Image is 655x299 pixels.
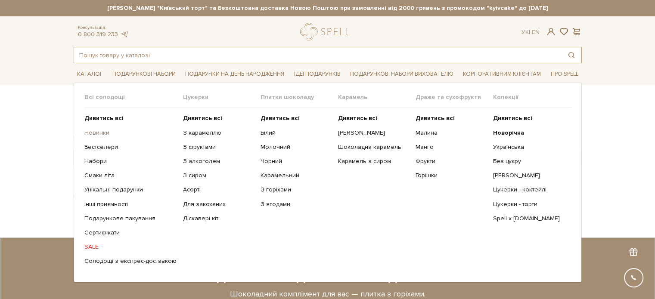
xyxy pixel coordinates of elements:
[84,172,177,179] a: Смаки літа
[338,129,409,137] a: [PERSON_NAME]
[522,28,540,36] div: Ук
[493,114,564,122] a: Дивитись всі
[347,67,457,81] a: Подарункові набори вихователю
[74,83,582,282] div: Каталог
[493,157,564,165] a: Без цукру
[493,93,571,101] span: Колекції
[338,157,409,165] a: Карамель з сиром
[261,114,332,122] a: Дивитись всі
[182,68,288,81] a: Подарунки на День народження
[493,114,532,122] b: Дивитись всі
[120,31,129,38] a: telegram
[84,93,183,101] span: Всі солодощі
[74,68,106,81] a: Каталог
[547,68,581,81] a: Про Spell
[78,31,118,38] a: 0 800 319 233
[261,186,332,194] a: З горіхами
[416,172,487,179] a: Горішки
[532,28,540,36] a: En
[84,114,124,122] b: Дивитись всі
[74,47,562,63] input: Пошук товару у каталозі
[261,129,332,137] a: Білий
[493,143,564,151] a: Українська
[493,172,564,179] a: [PERSON_NAME]
[84,129,177,137] a: Новинки
[183,215,254,222] a: Діскавері кіт
[84,114,177,122] a: Дивитись всі
[261,114,300,122] b: Дивитись всі
[261,172,332,179] a: Карамельний
[300,23,354,40] a: logo
[84,257,177,265] a: Солодощі з експрес-доставкою
[84,243,177,251] a: SALE
[183,186,254,194] a: Асорті
[416,143,487,151] a: Манго
[562,47,581,63] button: Пошук товару у каталозі
[183,172,254,179] a: З сиром
[183,114,222,122] b: Дивитись всі
[290,68,344,81] a: Ідеї подарунків
[183,143,254,151] a: З фруктами
[338,114,377,122] b: Дивитись всі
[416,93,493,101] span: Драже та сухофрукти
[416,157,487,165] a: Фрукти
[183,93,261,101] span: Цукерки
[74,4,582,12] strong: [PERSON_NAME] "Київський торт" та Безкоштовна доставка Новою Поштою при замовленні від 2000 гриве...
[261,93,338,101] span: Плитки шоколаду
[183,157,254,165] a: З алкоголем
[416,114,455,122] b: Дивитись всі
[493,186,564,194] a: Цукерки - коктейлі
[84,143,177,151] a: Бестселери
[84,215,177,222] a: Подарункове пакування
[338,93,416,101] span: Карамель
[84,157,177,165] a: Набори
[84,186,177,194] a: Унікальні подарунки
[109,68,179,81] a: Подарункові набори
[183,114,254,122] a: Дивитись всі
[493,215,564,222] a: Spell x [DOMAIN_NAME]
[416,114,487,122] a: Дивитись всі
[78,25,129,31] span: Консультація:
[183,129,254,137] a: З карамеллю
[84,229,177,237] a: Сертифікати
[261,200,332,208] a: З ягодами
[183,200,254,208] a: Для закоханих
[338,114,409,122] a: Дивитись всі
[416,129,487,137] a: Малина
[493,129,524,136] b: Новорічна
[261,143,332,151] a: Молочний
[338,143,409,151] a: Шоколадна карамель
[84,200,177,208] a: Інші приємності
[459,67,544,81] a: Корпоративним клієнтам
[493,200,564,208] a: Цукерки - торти
[529,28,530,36] span: |
[261,157,332,165] a: Чорний
[493,129,564,137] a: Новорічна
